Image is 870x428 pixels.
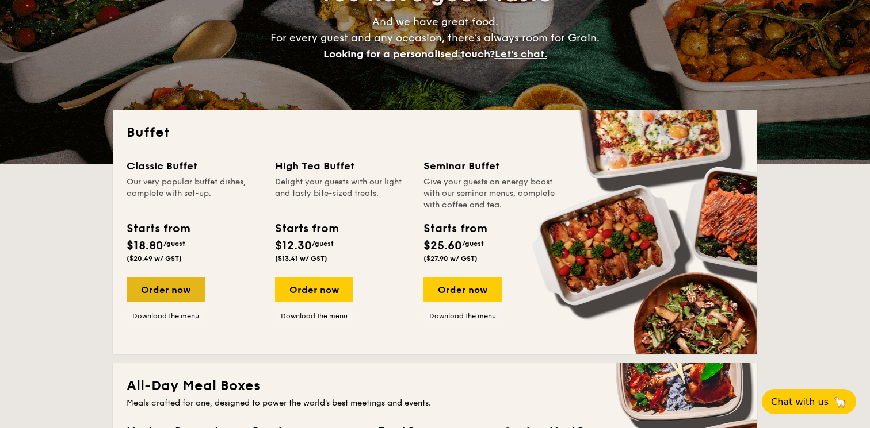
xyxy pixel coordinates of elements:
[127,377,743,395] h2: All-Day Meal Boxes
[762,389,856,414] button: Chat with us🦙
[423,239,462,253] span: $25.60
[275,220,338,237] div: Starts from
[127,311,205,321] a: Download the menu
[127,239,163,253] span: $18.80
[423,277,502,302] div: Order now
[423,176,558,211] div: Give your guests an energy boost with our seminar menus, complete with coffee and tea.
[312,240,334,248] span: /guest
[275,239,312,253] span: $12.30
[127,220,189,237] div: Starts from
[127,158,261,174] div: Classic Buffet
[323,48,495,60] span: Looking for a personalised touch?
[127,277,205,302] div: Order now
[462,240,484,248] span: /guest
[771,396,829,407] span: Chat with us
[275,311,353,321] a: Download the menu
[127,124,743,142] h2: Buffet
[423,220,486,237] div: Starts from
[163,240,185,248] span: /guest
[127,176,261,211] div: Our very popular buffet dishes, complete with set-up.
[423,255,478,263] span: ($27.90 w/ GST)
[275,158,410,174] div: High Tea Buffet
[127,398,743,409] div: Meals crafted for one, designed to power the world's best meetings and events.
[495,48,547,60] span: Let's chat.
[423,158,558,174] div: Seminar Buffet
[275,255,327,263] span: ($13.41 w/ GST)
[275,176,410,211] div: Delight your guests with our light and tasty bite-sized treats.
[270,16,600,60] span: And we have great food. For every guest and any occasion, there’s always room for Grain.
[833,395,847,408] span: 🦙
[127,255,182,263] span: ($20.49 w/ GST)
[423,311,502,321] a: Download the menu
[275,277,353,302] div: Order now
